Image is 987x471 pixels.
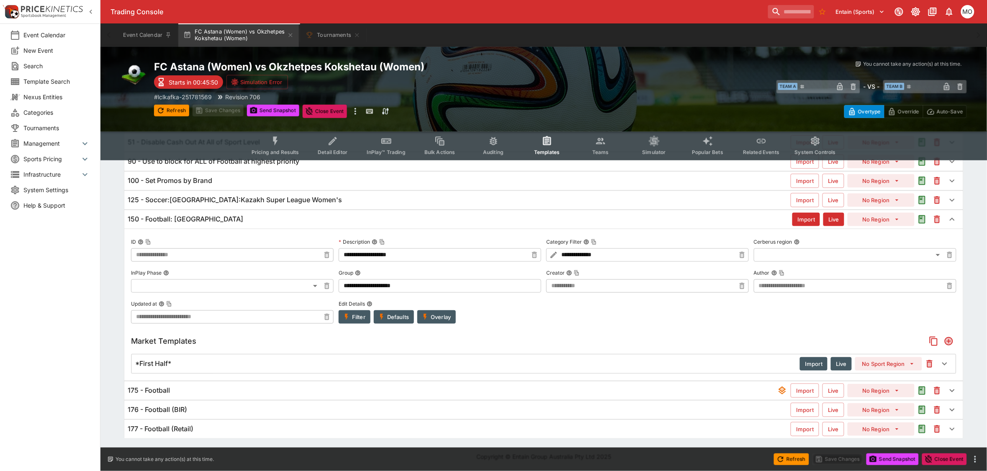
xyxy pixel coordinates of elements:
button: Close Event [303,105,347,118]
button: Import [792,213,820,226]
h6: 100 - Set Promos by Brand [128,176,212,185]
p: Updated at [131,300,157,307]
button: Cerberus region [794,239,800,245]
button: Audit the Template Change History [915,402,930,417]
h6: 125 - Soccer:[GEOGRAPHIC_DATA]:Kazakh Super League Women's [128,196,342,204]
span: New Event [23,46,90,55]
button: Copy To Clipboard [145,239,151,245]
button: Tournaments [301,23,365,47]
button: No Region [848,174,915,188]
div: Mark O'Loughlan [961,5,974,18]
button: This will delete the selected template. You will still need to Save Template changes to commit th... [930,173,945,188]
span: System Controls [795,149,836,155]
button: Overtype [844,105,884,118]
button: Audit the Template Change History [915,193,930,208]
svg: This template contains underlays - Event update times may be slower as a result. [777,386,787,396]
h6: 177 - Football (Retail) [128,425,193,433]
button: Connected to PK [892,4,907,19]
span: Sports Pricing [23,154,80,163]
button: Send Snapshot [866,453,919,465]
p: Edit Details [339,300,365,307]
span: Auditing [483,149,504,155]
button: Copy To Clipboard [379,239,385,245]
span: Teams [592,149,609,155]
button: Auto-Save [923,105,967,118]
button: Overlay [417,310,456,324]
span: Management [23,139,80,148]
button: Audit the Template Change History [915,383,930,398]
button: Live [822,174,844,188]
p: Starts in 00:45:50 [169,78,218,87]
button: No Region [848,213,915,226]
button: This will delete the selected template. You will still need to Save Template changes to commit th... [930,154,945,169]
button: No Region [848,403,915,417]
button: Toggle light/dark mode [908,4,923,19]
button: DescriptionCopy To Clipboard [372,239,378,245]
button: Import [791,383,819,398]
p: Overtype [858,107,881,116]
button: Import [791,422,819,436]
p: Author [754,269,770,276]
button: Refresh [154,105,189,116]
p: Copy To Clipboard [154,93,212,101]
span: Infrastructure [23,170,80,179]
p: Revision 706 [225,93,260,101]
button: Edit Details [367,301,373,307]
button: No Region [848,422,915,436]
button: No Region [848,384,915,397]
span: Related Events [743,149,779,155]
div: Start From [844,105,967,118]
button: Close Event [922,453,967,465]
button: Defaults [374,310,414,324]
button: Mark O'Loughlan [959,3,977,21]
button: IDCopy To Clipboard [138,239,144,245]
span: System Settings [23,185,90,194]
span: InPlay™ Trading [367,149,406,155]
button: This will delete the selected template. You will still need to Save Template changes to commit th... [930,422,945,437]
img: Sportsbook Management [21,14,66,18]
div: Trading Console [111,8,765,16]
button: Live [823,213,844,226]
button: Send Snapshot [247,105,299,116]
button: Live [831,357,852,371]
span: Event Calendar [23,31,90,39]
button: Override [884,105,923,118]
span: Pricing and Results [252,149,299,155]
p: Creator [546,269,565,276]
button: Copy Market Templates [926,334,941,349]
button: Copy To Clipboard [591,239,597,245]
button: Copy To Clipboard [166,301,172,307]
button: Audit the Template Change History [915,422,930,437]
h5: Market Templates [131,336,196,346]
button: more [970,454,980,464]
h6: 175 - Football [128,386,170,395]
h6: 150 - Football: [GEOGRAPHIC_DATA] [128,215,243,224]
p: Override [898,107,919,116]
p: Category Filter [546,238,582,245]
h2: Copy To Clipboard [154,60,560,73]
button: Notifications [942,4,957,19]
button: Simulation Error [226,75,288,89]
h6: 176 - Football (BIR) [128,405,187,414]
button: No Region [848,155,915,168]
button: Live [822,403,844,417]
div: Event type filters [245,131,843,160]
h6: 90 - Use to block for ALL of Football at highest priority [128,157,299,166]
button: Live [822,383,844,398]
button: more [350,105,360,118]
span: Search [23,62,90,70]
input: search [768,5,814,18]
button: Audit the Template Change History [915,154,930,169]
button: InPlay Phase [163,270,169,276]
button: This will delete the selected template. You will still need to Save Template changes to commit th... [930,383,945,398]
span: Detail Editor [318,149,347,155]
button: Live [822,154,844,169]
span: Nexus Entities [23,93,90,101]
span: Templates [534,149,560,155]
span: Help & Support [23,201,90,210]
h6: - VS - [864,82,880,91]
button: This will delete the selected template. You will still need to Save Template changes to commit th... [930,193,945,208]
span: Tournaments [23,124,90,132]
span: Popular Bets [692,149,723,155]
button: Event Calendar [118,23,177,47]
